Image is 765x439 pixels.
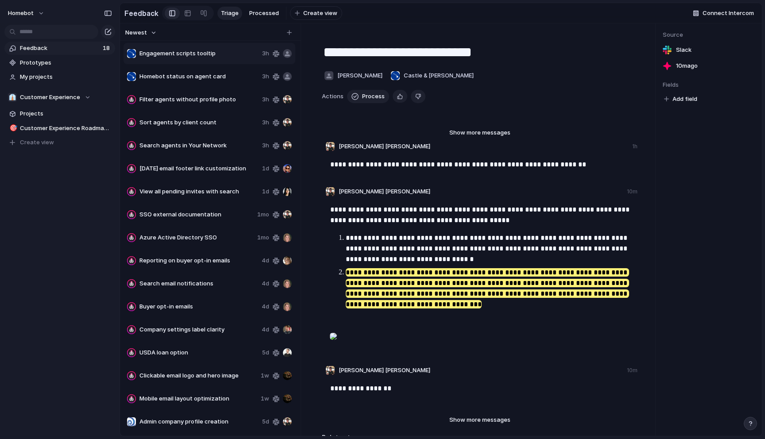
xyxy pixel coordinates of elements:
span: Company settings label clarity [139,325,258,334]
button: Create view [290,6,342,20]
div: 👔 [8,93,17,102]
span: 1mo [257,233,269,242]
div: 10m [627,188,637,196]
button: Show more messages [427,127,533,139]
span: Reporting on buyer opt-in emails [139,256,258,265]
span: Source [663,31,755,39]
span: Create view [303,9,337,18]
span: 3h [262,49,269,58]
span: Process [362,92,385,101]
span: Filter agents without profile photo [139,95,259,104]
span: Azure Active Directory SSO [139,233,254,242]
button: [PERSON_NAME] [322,69,385,83]
a: Prototypes [4,56,115,69]
span: My projects [20,73,112,81]
span: Customer Experience [20,93,80,102]
button: 👔Customer Experience [4,91,115,104]
span: 10m ago [676,62,698,70]
span: [PERSON_NAME] [PERSON_NAME] [339,142,430,151]
button: Connect Intercom [689,7,757,20]
button: Homebot [4,6,49,20]
button: Delete [411,90,425,103]
div: 🎯 [9,123,15,133]
div: 1h [632,142,637,150]
span: [PERSON_NAME] [337,71,382,80]
span: Add field [672,95,697,104]
button: Show more messages [427,414,533,426]
a: Processed [246,7,282,20]
span: 5d [262,348,269,357]
a: My projects [4,70,115,84]
span: 1d [262,164,269,173]
span: Clickable email logo and hero image [139,371,257,380]
span: Feedback [20,44,100,53]
span: Search agents in Your Network [139,141,259,150]
span: Create view [20,138,54,147]
span: Admin company profile creation [139,417,259,426]
span: 1mo [257,210,269,219]
button: Process [347,90,389,103]
button: Newest [124,27,158,39]
button: Castle & [PERSON_NAME] [388,69,476,83]
span: Buyer opt-in emails [139,302,258,311]
a: 🎯Customer Experience Roadmap Planning [4,122,115,135]
span: Triage [221,9,239,18]
span: Sort agents by client count [139,118,259,127]
a: Feedback18 [4,42,115,55]
span: 4d [262,256,269,265]
span: 1w [261,394,269,403]
span: Show more messages [449,416,510,424]
span: [PERSON_NAME] [PERSON_NAME] [339,187,430,196]
span: Processed [249,9,279,18]
span: Castle & [PERSON_NAME] [404,71,474,80]
span: Homebot status on agent card [139,72,259,81]
span: Search email notifications [139,279,258,288]
span: Show more messages [449,128,510,137]
span: USDA loan option [139,348,259,357]
div: 10m [627,366,637,374]
span: Homebot [8,9,34,18]
span: Connect Intercom [703,9,754,18]
span: 4d [262,279,269,288]
span: 4d [262,302,269,311]
span: Prototypes [20,58,112,67]
span: SSO external documentation [139,210,254,219]
span: Customer Experience Roadmap Planning [20,124,112,133]
button: 🎯 [8,124,17,133]
span: 3h [262,141,269,150]
span: 4d [262,325,269,334]
h2: Feedback [124,8,158,19]
span: 1w [261,371,269,380]
span: Projects [20,109,112,118]
span: Engagement scripts tooltip [139,49,259,58]
span: [PERSON_NAME] [PERSON_NAME] [339,366,430,375]
span: Newest [125,28,147,37]
span: 3h [262,72,269,81]
button: Add field [663,93,699,105]
button: Create view [4,136,115,149]
span: 3h [262,118,269,127]
span: Fields [663,81,755,89]
a: Projects [4,107,115,120]
span: 18 [103,44,112,53]
span: Mobile email layout optimization [139,394,257,403]
span: 1d [262,187,269,196]
span: 3h [262,95,269,104]
span: View all pending invites with search [139,187,259,196]
span: Actions [322,92,344,101]
span: 5d [262,417,269,426]
a: Slack [663,44,755,56]
span: [DATE] email footer link customization [139,164,259,173]
a: Triage [217,7,242,20]
span: Slack [676,46,692,54]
